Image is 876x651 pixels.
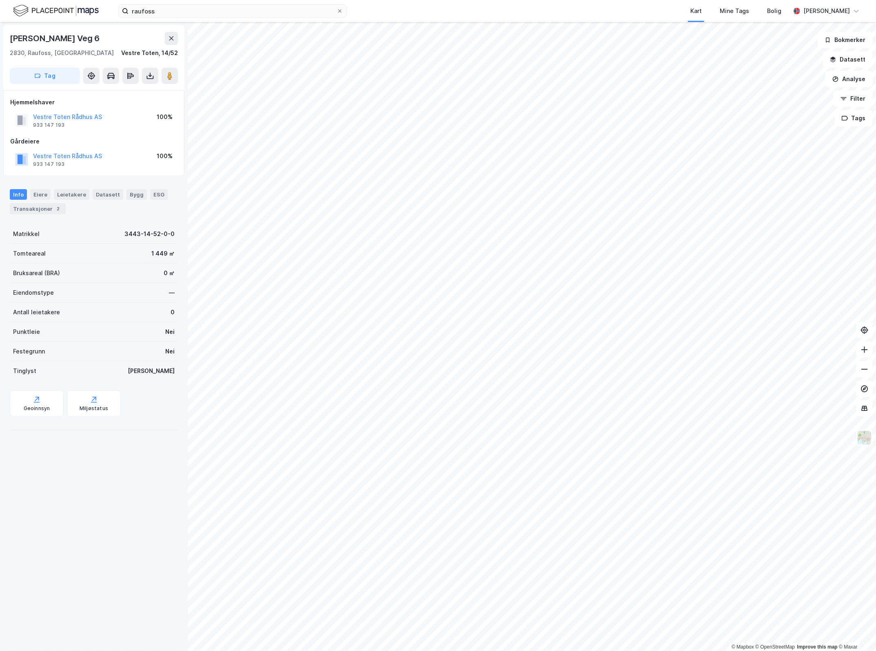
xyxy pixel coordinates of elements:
div: Datasett [93,189,123,200]
img: logo.f888ab2527a4732fd821a326f86c7f29.svg [13,4,99,18]
div: 0 ㎡ [164,268,175,278]
button: Datasett [823,51,873,68]
div: Bruksareal (BRA) [13,268,60,278]
button: Bokmerker [818,32,873,48]
input: Søk på adresse, matrikkel, gårdeiere, leietakere eller personer [129,5,337,17]
div: — [169,288,175,298]
div: 933 147 193 [33,161,64,168]
div: Eiendomstype [13,288,54,298]
div: 100% [157,112,173,122]
a: Improve this map [797,644,838,650]
button: Tags [835,110,873,126]
div: Tinglyst [13,366,36,376]
button: Tag [10,68,80,84]
img: Z [857,430,872,446]
div: [PERSON_NAME] Veg 6 [10,32,101,45]
div: Gårdeiere [10,137,177,146]
div: Leietakere [54,189,89,200]
div: Tomteareal [13,249,46,258]
div: Nei [165,327,175,337]
div: Kontrollprogram for chat [835,612,876,651]
a: Mapbox [732,644,754,650]
div: [PERSON_NAME] [803,6,850,16]
div: Punktleie [13,327,40,337]
div: Hjemmelshaver [10,97,177,107]
div: Miljøstatus [80,405,108,412]
div: 3443-14-52-0-0 [124,229,175,239]
div: Festegrunn [13,346,45,356]
div: Bygg [126,189,147,200]
div: 100% [157,151,173,161]
div: 1 449 ㎡ [151,249,175,258]
div: 933 147 193 [33,122,64,128]
div: 0 [171,307,175,317]
div: Vestre Toten, 14/52 [121,48,178,58]
div: Nei [165,346,175,356]
iframe: Chat Widget [835,612,876,651]
button: Analyse [825,71,873,87]
div: Info [10,189,27,200]
div: Kart [690,6,702,16]
div: Antall leietakere [13,307,60,317]
div: Mine Tags [720,6,749,16]
div: Eiere [30,189,51,200]
div: Transaksjoner [10,203,66,214]
div: [PERSON_NAME] [128,366,175,376]
button: Filter [834,90,873,107]
div: ESG [150,189,168,200]
div: 2 [54,205,62,213]
a: OpenStreetMap [756,644,795,650]
div: 2830, Raufoss, [GEOGRAPHIC_DATA] [10,48,114,58]
div: Geoinnsyn [24,405,50,412]
div: Bolig [767,6,781,16]
div: Matrikkel [13,229,40,239]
